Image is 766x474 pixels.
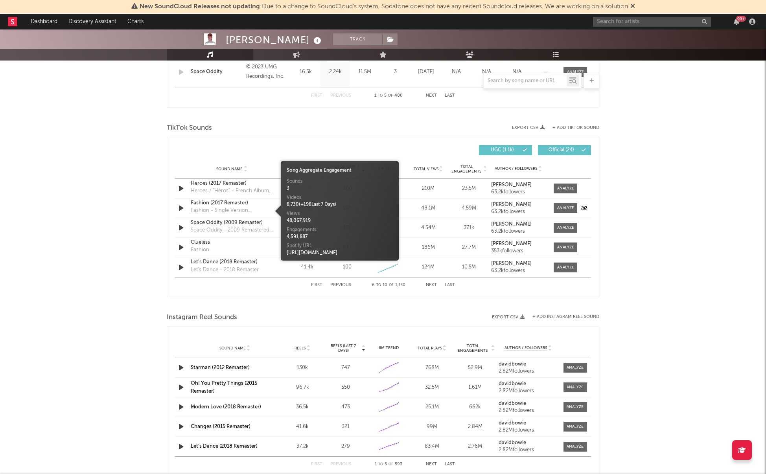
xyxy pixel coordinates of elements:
[491,189,546,195] div: 63.2k followers
[311,94,322,98] button: First
[412,384,452,391] div: 32.5M
[499,428,558,433] div: 2.82M followers
[445,462,455,467] button: Last
[451,244,487,252] div: 27.7M
[369,345,409,351] div: 6M Trend
[326,384,365,391] div: 550
[140,4,260,10] span: New SoundCloud Releases not updating
[330,462,351,467] button: Previous
[736,16,746,22] div: 99 +
[293,68,319,76] div: 16.5k
[219,346,246,351] span: Sound Name
[484,78,567,84] input: Search by song name or URL
[456,364,495,372] div: 52.9M
[167,313,237,322] span: Instagram Reel Sounds
[499,408,558,413] div: 2.82M followers
[283,384,322,391] div: 96.7k
[191,365,250,370] a: Starman (2012 Remaster)
[499,440,526,445] strong: davidbowie
[367,460,410,469] div: 1 5 593
[376,283,381,287] span: to
[167,123,212,133] span: TikTok Sounds
[330,283,351,287] button: Previous
[191,258,273,266] div: Let's Dance (2018 Remaster)
[499,401,526,406] strong: davidbowie
[322,68,348,76] div: 2.24k
[287,251,337,255] a: [URL][DOMAIN_NAME]
[473,68,500,76] div: N/A
[426,283,437,287] button: Next
[191,381,257,394] a: Oh! You Pretty Things (2015 Remaster)
[191,199,273,207] a: Fashion (2017 Remaster)
[378,94,383,97] span: to
[389,283,394,287] span: of
[287,210,393,217] div: Views
[410,244,447,252] div: 186M
[295,346,306,351] span: Reels
[491,182,532,187] strong: [PERSON_NAME]
[499,362,558,367] a: davidbowie
[491,241,546,247] a: [PERSON_NAME]
[191,219,273,227] a: Space Oddity (2009 Remaster)
[456,384,495,391] div: 1.61M
[287,185,393,192] div: 3
[491,202,546,208] a: [PERSON_NAME]
[326,443,365,450] div: 279
[412,423,452,431] div: 99M
[491,202,532,207] strong: [PERSON_NAME]
[216,167,243,171] span: Sound Name
[451,263,487,271] div: 10.5M
[191,266,259,274] div: Let's Dance - 2018 Remaster
[505,345,547,351] span: Author / Followers
[491,229,546,234] div: 63.2k followers
[499,447,558,453] div: 2.82M followers
[25,14,63,29] a: Dashboard
[381,68,409,76] div: 3
[426,462,437,467] button: Next
[191,239,273,246] a: Clueless
[499,421,526,426] strong: davidbowie
[445,94,455,98] button: Last
[499,369,558,374] div: 2.82M followers
[191,424,250,429] a: Changes (2015 Remaster)
[410,185,447,193] div: 210M
[287,243,393,250] div: Spotify URL
[287,178,393,185] div: Sounds
[451,204,487,212] div: 4.59M
[492,315,525,320] button: Export CSV
[410,204,447,212] div: 48.1M
[545,126,599,130] button: + Add TikTok Sound
[246,62,289,81] div: © 2023 UMG Recordings, Inc.
[283,423,322,431] div: 41.6k
[552,126,599,130] button: + Add TikTok Sound
[410,263,447,271] div: 124M
[388,94,393,97] span: of
[499,440,558,446] a: davidbowie
[140,4,628,10] span: : Due to a change to SoundCloud's system, Sodatone does not have any recent Soundcloud releases. ...
[445,283,455,287] button: Last
[512,125,545,130] button: Export CSV
[191,180,273,187] a: Heroes (2017 Remaster)
[191,68,242,76] a: Space Oddity
[287,217,393,224] div: 48,067,919
[389,463,393,466] span: of
[287,201,393,208] div: 8,730 ( + 198 Last 7 Days)
[451,224,487,232] div: 371k
[287,167,393,174] div: Song Aggregate Engagement
[491,222,532,227] strong: [PERSON_NAME]
[491,182,546,188] a: [PERSON_NAME]
[289,263,325,271] div: 41.4k
[191,246,209,254] div: Fashion
[367,91,410,101] div: 1 5 400
[287,233,393,241] div: 4,591,887
[734,18,739,25] button: 99+
[287,226,393,233] div: Engagements
[499,362,526,367] strong: davidbowie
[191,444,258,449] a: Let's Dance (2018 Remaster)
[410,224,447,232] div: 4.54M
[226,33,323,46] div: [PERSON_NAME]
[311,283,322,287] button: First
